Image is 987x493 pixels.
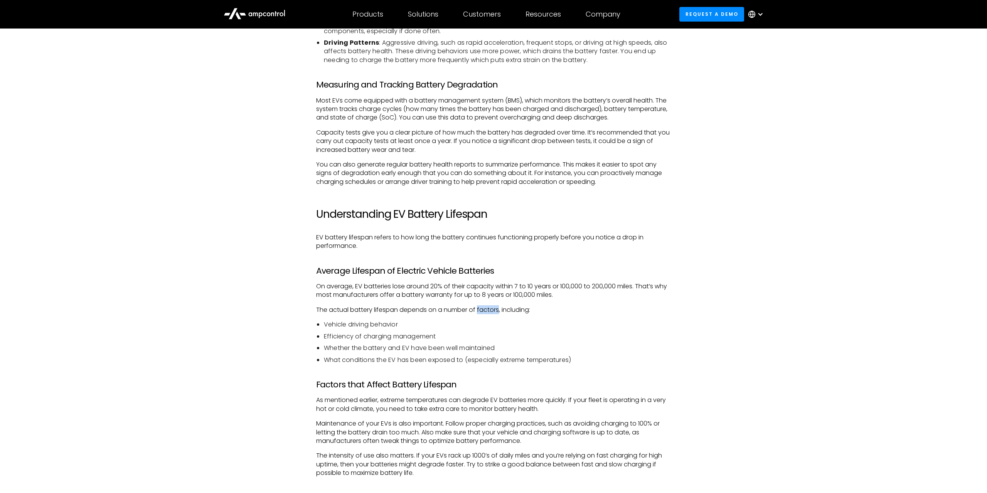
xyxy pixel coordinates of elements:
p: The actual battery lifespan depends on a number of factors, including: [316,306,671,314]
p: Most EVs come equipped with a battery management system (BMS), which monitors the battery’s overa... [316,96,671,122]
h2: Understanding EV Battery Lifespan [316,208,671,221]
div: Customers [463,10,501,19]
div: Products [352,10,383,19]
strong: Driving Patterns [324,38,379,47]
div: Resources [526,10,561,19]
li: Whether the battery and EV have been well maintained [324,344,671,352]
div: Solutions [408,10,438,19]
li: Efficiency of charging management [324,332,671,341]
p: Capacity tests give you a clear picture of how much the battery has degraded over time. It’s reco... [316,128,671,154]
div: Company [586,10,620,19]
p: You can also generate regular battery health reports to summarize performance. This makes it easi... [316,160,671,186]
p: As mentioned earlier, extreme temperatures can degrade EV batteries more quickly. If your fleet i... [316,396,671,413]
a: Request a demo [679,7,744,21]
p: On average, EV batteries lose around 20% of their capacity within 7 to 10 years or 100,000 to 200... [316,282,671,300]
p: The intensity of use also matters. If your EVs rack up 1000’s of daily miles and you’re relying o... [316,451,671,477]
li: Vehicle driving behavior [324,320,671,329]
p: Maintenance of your EVs is also important. Follow proper charging practices, such as avoiding cha... [316,419,671,445]
li: What conditions the EV has been exposed to (especially extreme temperatures) [324,356,671,364]
h3: Factors that Affect Battery Lifespan [316,380,671,390]
p: EV battery lifespan refers to how long the battery continues functioning properly before you noti... [316,233,671,251]
h3: Measuring and Tracking Battery Degradation [316,80,671,90]
h3: Average Lifespan of Electric Vehicle Batteries [316,266,671,276]
li: : Aggressive driving, such as rapid acceleration, frequent stops, or driving at high speeds, also... [324,39,671,64]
